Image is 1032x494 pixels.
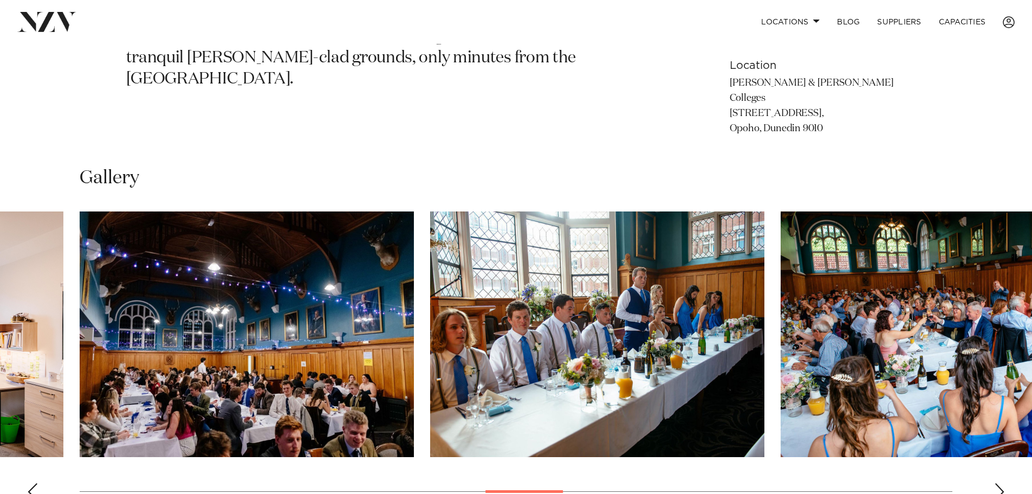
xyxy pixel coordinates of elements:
[730,76,906,137] p: [PERSON_NAME] & [PERSON_NAME] Colleges [STREET_ADDRESS], Opoho, Dunedin 9010
[752,10,828,34] a: Locations
[868,10,930,34] a: SUPPLIERS
[80,211,414,457] swiper-slide: 14 / 28
[828,10,868,34] a: BLOG
[80,166,139,190] h2: Gallery
[126,26,653,91] p: [PERSON_NAME] & [PERSON_NAME] Colleges are situated on 12 acres of tranquil [PERSON_NAME]-clad gr...
[730,57,906,74] h6: Location
[430,211,764,457] swiper-slide: 15 / 28
[930,10,995,34] a: Capacities
[17,12,76,31] img: nzv-logo.png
